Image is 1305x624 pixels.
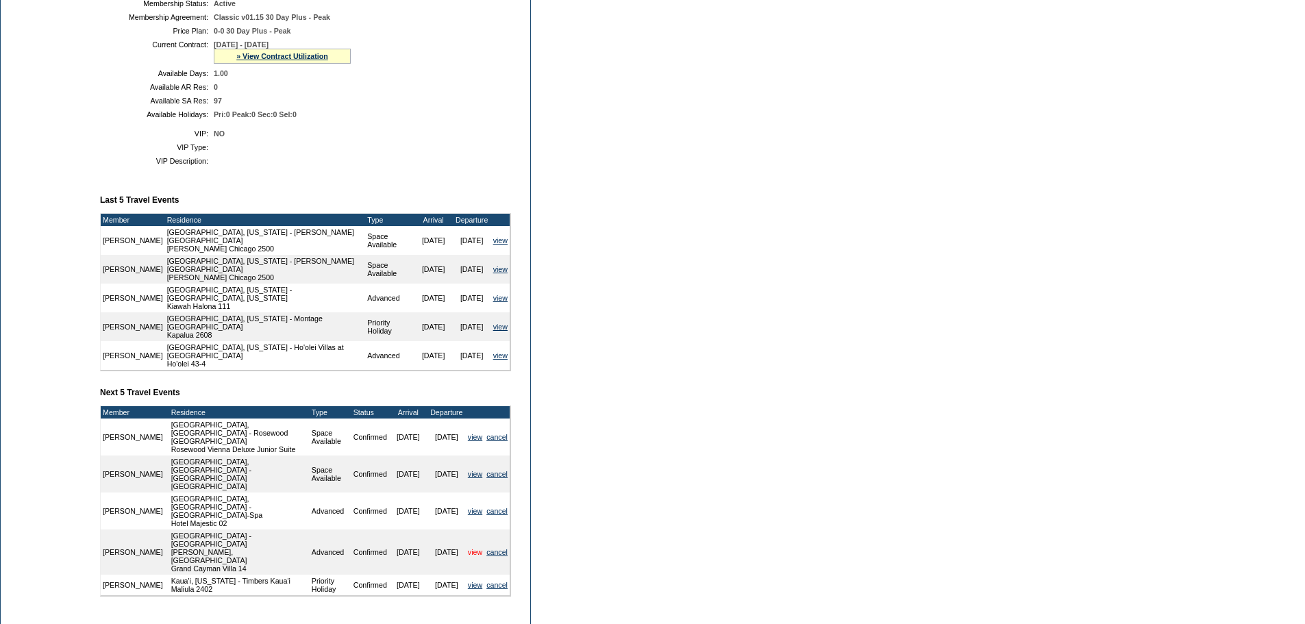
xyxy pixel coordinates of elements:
a: view [468,470,482,478]
td: [DATE] [427,492,466,529]
a: view [468,433,482,441]
a: view [493,323,508,331]
span: 1.00 [214,69,228,77]
span: 97 [214,97,222,105]
td: Type [365,214,414,226]
td: [GEOGRAPHIC_DATA] - [GEOGRAPHIC_DATA][PERSON_NAME], [GEOGRAPHIC_DATA] Grand Cayman Villa 14 [169,529,310,575]
td: [DATE] [389,455,427,492]
td: [PERSON_NAME] [101,455,165,492]
td: Residence [169,406,310,419]
td: [PERSON_NAME] [101,284,165,312]
td: Residence [165,214,366,226]
td: [PERSON_NAME] [101,255,165,284]
td: Priority Holiday [365,312,414,341]
td: [PERSON_NAME] [101,419,165,455]
td: [GEOGRAPHIC_DATA], [GEOGRAPHIC_DATA] - [GEOGRAPHIC_DATA]-Spa Hotel Majestic 02 [169,492,310,529]
a: view [468,581,482,589]
td: Confirmed [351,575,389,595]
td: Space Available [310,455,351,492]
td: Priority Holiday [310,575,351,595]
td: Price Plan: [105,27,208,35]
td: Membership Agreement: [105,13,208,21]
td: Confirmed [351,419,389,455]
td: [PERSON_NAME] [101,312,165,341]
td: [DATE] [453,341,491,370]
td: VIP Description: [105,157,208,165]
span: Classic v01.15 30 Day Plus - Peak [214,13,330,21]
a: cancel [486,470,508,478]
a: view [493,265,508,273]
td: [DATE] [427,575,466,595]
td: Confirmed [351,529,389,575]
td: Member [101,214,165,226]
td: [GEOGRAPHIC_DATA], [US_STATE] - [GEOGRAPHIC_DATA], [US_STATE] Kiawah Halona 111 [165,284,366,312]
td: [DATE] [453,226,491,255]
span: [DATE] - [DATE] [214,40,269,49]
td: [DATE] [414,312,453,341]
td: Advanced [365,341,414,370]
td: Space Available [310,419,351,455]
td: [DATE] [453,284,491,312]
td: [GEOGRAPHIC_DATA], [US_STATE] - [PERSON_NAME][GEOGRAPHIC_DATA] [PERSON_NAME] Chicago 2500 [165,226,366,255]
td: [DATE] [427,529,466,575]
a: view [493,236,508,245]
td: Available AR Res: [105,83,208,91]
td: [DATE] [389,419,427,455]
td: [PERSON_NAME] [101,226,165,255]
td: [GEOGRAPHIC_DATA], [GEOGRAPHIC_DATA] - [GEOGRAPHIC_DATA] [GEOGRAPHIC_DATA] [169,455,310,492]
td: [DATE] [414,226,453,255]
td: Arrival [389,406,427,419]
b: Last 5 Travel Events [100,195,179,205]
td: [GEOGRAPHIC_DATA], [GEOGRAPHIC_DATA] - Rosewood [GEOGRAPHIC_DATA] Rosewood Vienna Deluxe Junior S... [169,419,310,455]
span: Pri:0 Peak:0 Sec:0 Sel:0 [214,110,297,118]
a: view [493,351,508,360]
a: » View Contract Utilization [236,52,328,60]
td: [GEOGRAPHIC_DATA], [US_STATE] - Ho'olei Villas at [GEOGRAPHIC_DATA] Ho'olei 43-4 [165,341,366,370]
a: view [493,294,508,302]
a: cancel [486,507,508,515]
td: [DATE] [453,312,491,341]
td: VIP: [105,129,208,138]
td: [DATE] [414,255,453,284]
span: NO [214,129,225,138]
a: view [468,548,482,556]
a: cancel [486,581,508,589]
td: Available Holidays: [105,110,208,118]
span: 0 [214,83,218,91]
td: Departure [453,214,491,226]
td: Advanced [365,284,414,312]
td: Type [310,406,351,419]
td: [DATE] [427,419,466,455]
td: Advanced [310,492,351,529]
td: Confirmed [351,455,389,492]
td: Confirmed [351,492,389,529]
td: Space Available [365,226,414,255]
td: [GEOGRAPHIC_DATA], [US_STATE] - [PERSON_NAME][GEOGRAPHIC_DATA] [PERSON_NAME] Chicago 2500 [165,255,366,284]
td: Available Days: [105,69,208,77]
td: [PERSON_NAME] [101,341,165,370]
td: Status [351,406,389,419]
span: 0-0 30 Day Plus - Peak [214,27,291,35]
td: Member [101,406,165,419]
td: Advanced [310,529,351,575]
a: cancel [486,548,508,556]
td: [DATE] [389,529,427,575]
td: [DATE] [427,455,466,492]
td: [DATE] [414,284,453,312]
td: [DATE] [453,255,491,284]
td: Available SA Res: [105,97,208,105]
td: Kaua'i, [US_STATE] - Timbers Kaua'i Maliula 2402 [169,575,310,595]
td: [PERSON_NAME] [101,529,165,575]
td: [PERSON_NAME] [101,575,165,595]
td: [PERSON_NAME] [101,492,165,529]
td: Departure [427,406,466,419]
td: [DATE] [389,575,427,595]
td: Current Contract: [105,40,208,64]
td: [GEOGRAPHIC_DATA], [US_STATE] - Montage [GEOGRAPHIC_DATA] Kapalua 2608 [165,312,366,341]
td: Arrival [414,214,453,226]
td: [DATE] [389,492,427,529]
a: cancel [486,433,508,441]
a: view [468,507,482,515]
td: VIP Type: [105,143,208,151]
td: Space Available [365,255,414,284]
